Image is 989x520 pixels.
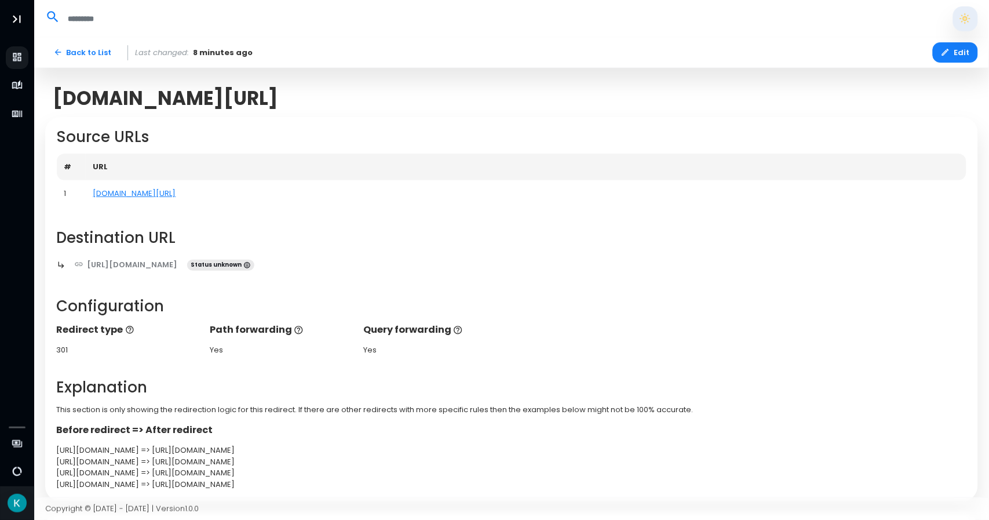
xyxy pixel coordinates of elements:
[57,456,967,468] div: [URL][DOMAIN_NAME] => [URL][DOMAIN_NAME]
[57,445,967,456] div: [URL][DOMAIN_NAME] => [URL][DOMAIN_NAME]
[8,494,27,513] img: Avatar
[210,344,352,356] div: Yes
[363,344,505,356] div: Yes
[57,379,967,397] h2: Explanation
[933,42,978,63] button: Edit
[210,323,352,337] p: Path forwarding
[64,188,78,199] div: 1
[57,154,86,180] th: #
[193,47,253,59] span: 8 minutes ago
[57,423,967,437] p: Before redirect => After redirect
[187,260,254,271] span: Status unknown
[6,8,28,30] button: Toggle Aside
[57,479,967,490] div: [URL][DOMAIN_NAME] => [URL][DOMAIN_NAME]
[66,254,186,275] a: [URL][DOMAIN_NAME]
[45,42,120,63] a: Back to List
[57,344,199,356] div: 301
[136,47,189,59] span: Last changed:
[57,128,967,146] h2: Source URLs
[57,467,967,479] div: [URL][DOMAIN_NAME] => [URL][DOMAIN_NAME]
[57,297,967,315] h2: Configuration
[363,323,505,337] p: Query forwarding
[57,404,967,416] p: This section is only showing the redirection logic for this redirect. If there are other redirect...
[57,229,967,247] h2: Destination URL
[45,503,199,514] span: Copyright © [DATE] - [DATE] | Version 1.0.0
[53,87,278,110] span: [DOMAIN_NAME][URL]
[93,188,176,199] a: [DOMAIN_NAME][URL]
[57,323,199,337] p: Redirect type
[86,154,967,180] th: URL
